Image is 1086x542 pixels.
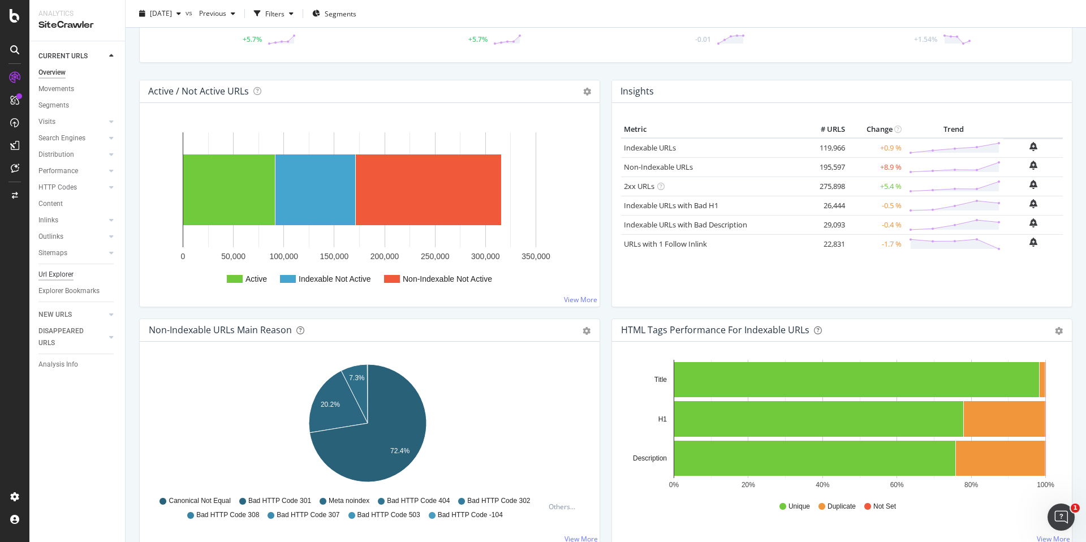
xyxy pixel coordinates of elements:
a: Indexable URLs [624,143,676,153]
span: Bad HTTP Code 302 [467,496,530,506]
div: bell-plus [1029,199,1037,208]
a: Performance [38,165,106,177]
div: Outlinks [38,231,63,243]
span: vs [186,7,195,17]
a: Explorer Bookmarks [38,285,117,297]
h4: Insights [620,84,654,99]
div: bell-plus [1029,180,1037,189]
a: DISAPPEARED URLS [38,325,106,349]
a: Analysis Info [38,359,117,371]
text: 150,000 [320,252,349,261]
span: Bad HTTP Code 308 [196,510,259,520]
td: 26,444 [803,196,848,215]
div: SiteCrawler [38,19,116,32]
div: Sitemaps [38,247,67,259]
div: Analytics [38,9,116,19]
text: 50,000 [221,252,245,261]
td: +5.4 % [848,177,904,196]
a: Sitemaps [38,247,106,259]
span: Duplicate [828,502,856,511]
div: Non-Indexable URLs Main Reason [149,324,292,335]
text: 0% [669,481,679,489]
div: Performance [38,165,78,177]
svg: A chart. [149,121,591,298]
span: Unique [788,502,810,511]
td: 22,831 [803,234,848,253]
a: Non-Indexable URLs [624,162,693,172]
i: Options [583,88,591,96]
td: 195,597 [803,157,848,177]
div: NEW URLS [38,309,72,321]
td: 119,966 [803,138,848,158]
a: NEW URLS [38,309,106,321]
text: 20% [742,481,755,489]
td: -1.7 % [848,234,904,253]
div: A chart. [621,360,1059,491]
text: 72.4% [390,447,410,455]
div: Filters [265,8,285,18]
a: Outlinks [38,231,106,243]
text: 20.2% [321,401,340,408]
text: 300,000 [471,252,500,261]
div: Distribution [38,149,74,161]
div: HTTP Codes [38,182,77,193]
div: Url Explorer [38,269,74,281]
text: 60% [890,481,904,489]
text: 100% [1037,481,1054,489]
a: Content [38,198,117,210]
th: Metric [621,121,803,138]
div: Segments [38,100,69,111]
span: Canonical Not Equal [169,496,230,506]
button: Filters [249,5,298,23]
div: gear [583,327,591,335]
h4: Active / Not Active URLs [148,84,249,99]
text: Indexable Not Active [299,274,371,283]
a: Visits [38,116,106,128]
a: View More [564,295,597,304]
span: Bad HTTP Code 503 [357,510,420,520]
div: bell-plus [1029,218,1037,227]
span: Previous [195,8,226,18]
div: Visits [38,116,55,128]
div: +5.7% [243,35,262,44]
div: DISAPPEARED URLS [38,325,96,349]
div: bell-plus [1029,238,1037,247]
span: 1 [1071,504,1080,513]
text: 80% [964,481,978,489]
div: HTML Tags Performance for Indexable URLs [621,324,809,335]
span: Segments [325,8,356,18]
div: Content [38,198,63,210]
th: Trend [904,121,1003,138]
text: Description [633,454,667,462]
text: 7.3% [349,374,365,382]
a: URLs with 1 Follow Inlink [624,239,707,249]
div: +5.7% [468,35,488,44]
span: Meta noindex [329,496,369,506]
td: +0.9 % [848,138,904,158]
div: gear [1055,327,1063,335]
span: Bad HTTP Code 307 [277,510,339,520]
div: bell-plus [1029,142,1037,151]
text: 0 [181,252,186,261]
div: Analysis Info [38,359,78,371]
td: -0.5 % [848,196,904,215]
a: Distribution [38,149,106,161]
text: Active [245,274,267,283]
div: Overview [38,67,66,79]
button: [DATE] [135,5,186,23]
iframe: Intercom live chat [1048,504,1075,531]
a: Url Explorer [38,269,117,281]
a: Overview [38,67,117,79]
button: Previous [195,5,240,23]
div: bell-plus [1029,161,1037,170]
td: +8.9 % [848,157,904,177]
td: 275,898 [803,177,848,196]
span: Bad HTTP Code 404 [387,496,450,506]
a: 2xx URLs [624,181,654,191]
div: Others... [549,502,580,511]
text: 250,000 [421,252,450,261]
div: +1.54% [914,35,937,44]
text: 40% [816,481,829,489]
span: Bad HTTP Code -104 [438,510,503,520]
